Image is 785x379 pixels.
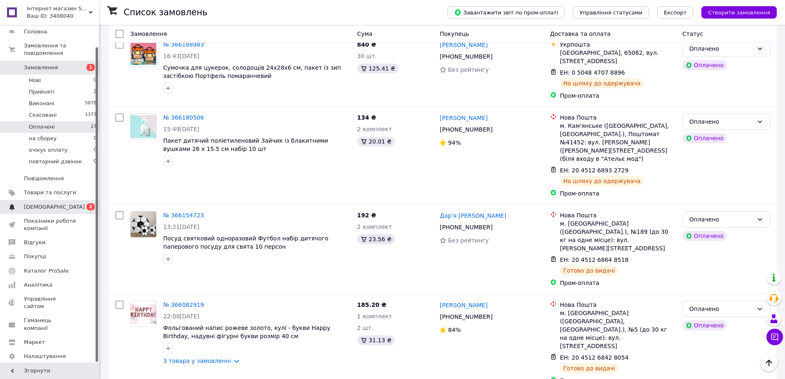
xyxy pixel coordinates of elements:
[440,31,469,37] span: Покупець
[94,77,96,84] span: 0
[29,123,55,131] span: Оплачені
[440,301,487,309] a: [PERSON_NAME]
[357,114,376,121] span: 134 ₴
[85,100,96,107] span: 5678
[682,320,727,330] div: Оплачено
[560,92,676,100] div: Пром-оплата
[163,325,330,339] a: Фольгований напис рожеве золото, кулі - букви Happy Birthday, надувні фігурні букви розмір 40 см
[24,353,66,360] span: Налаштування
[560,122,676,163] div: м. Кам'янське ([GEOGRAPHIC_DATA], [GEOGRAPHIC_DATA].), Поштомат №41452: вул. [PERSON_NAME] ([PERS...
[24,267,68,275] span: Каталог ProSale
[94,88,96,96] span: 2
[130,113,157,140] a: Фото товару
[24,175,64,182] span: Повідомлення
[560,49,676,65] div: [GEOGRAPHIC_DATA], 65082, вул. [STREET_ADDRESS]
[560,189,676,198] div: Пром-оплата
[163,126,199,132] span: 15:49[DATE]
[560,40,676,49] div: Укрпошта
[357,335,395,345] div: 31.13 ₴
[131,212,156,237] img: Фото товару
[693,9,777,15] a: Створити замовлення
[24,281,52,289] span: Аналітика
[24,339,45,346] span: Маркет
[29,146,68,154] span: очікує оплату
[131,304,156,323] img: Фото товару
[357,234,395,244] div: 23.56 ₴
[163,64,341,79] a: Сумочка для цукерок, солодощів 24х28х6 см, пакет із зип застібкою Портфель помаранчевий
[29,77,41,84] span: Нові
[357,53,377,59] span: 30 шт.
[163,41,204,48] a: № 366188983
[448,139,461,146] span: 94%
[560,113,676,122] div: Нова Пошта
[94,158,96,165] span: 0
[357,41,376,48] span: 840 ₴
[448,66,489,73] span: Без рейтингу
[454,9,558,16] span: Завантажити звіт по пром-оплаті
[682,60,727,70] div: Оплачено
[760,354,778,372] button: Наверх
[357,313,392,320] span: 1 комплект
[24,28,47,35] span: Головна
[357,126,392,132] span: 2 комплект
[440,114,487,122] a: [PERSON_NAME]
[85,111,96,119] span: 1377
[87,203,95,210] span: 2
[163,212,204,219] a: № 366154723
[560,211,676,219] div: Нова Пошта
[573,6,649,19] button: Управління статусами
[357,212,376,219] span: 192 ₴
[163,235,328,250] a: Посуд святковий одноразовий Футбол набір дитячого паперового посуду для свята 10 персон
[29,88,54,96] span: Прийняті
[440,212,506,220] a: Дар'я [PERSON_NAME]
[357,31,373,37] span: Cума
[448,237,489,244] span: Без рейтингу
[689,304,753,313] div: Оплачено
[657,6,694,19] button: Експорт
[560,354,629,361] span: ЕН: 20 4512 6842 8054
[689,44,753,53] div: Оплачено
[29,111,57,119] span: Скасовані
[163,137,328,152] a: Пакет дитячий поліетиленовий Зайчик із блакитними вушками 26 х 15.5 см набір 10 шт
[29,100,54,107] span: Виконані
[766,329,783,345] button: Чат з покупцем
[24,317,76,332] span: Гаманець компанії
[130,211,157,238] a: Фото товару
[357,64,398,73] div: 125.41 ₴
[560,176,644,186] div: На шляху до одержувача
[701,6,777,19] button: Створити замовлення
[27,12,99,20] div: Ваш ID: 3408040
[87,64,95,71] span: 1
[560,279,676,287] div: Пром-оплата
[560,301,676,309] div: Нова Пошта
[24,239,45,246] span: Відгуки
[131,115,156,138] img: Фото товару
[689,117,753,126] div: Оплачено
[131,42,156,65] img: Фото товару
[357,137,395,146] div: 20.01 ₴
[24,64,58,71] span: Замовлення
[560,219,676,252] div: м. [GEOGRAPHIC_DATA] ([GEOGRAPHIC_DATA].), №189 (до 30 кг на одне місце): вул. [PERSON_NAME][STRE...
[357,301,387,308] span: 185.20 ₴
[560,69,625,76] span: ЕН: 0 5048 4707 8896
[664,9,687,16] span: Експорт
[29,135,57,142] span: на сборку
[163,114,204,121] a: № 366180506
[560,309,676,350] div: м. [GEOGRAPHIC_DATA] ([GEOGRAPHIC_DATA], [GEOGRAPHIC_DATA].), №5 (до 30 кг на одне місце): вул. [...
[448,6,565,19] button: Завантажити звіт по пром-оплаті
[689,215,753,224] div: Оплачено
[94,146,96,154] span: 0
[163,358,231,364] a: 3 товара у замовленні
[357,325,373,331] span: 2 шт.
[560,363,619,373] div: Готово до видачі
[130,31,167,37] span: Замовлення
[579,9,642,16] span: Управління статусами
[163,53,199,59] span: 16:43[DATE]
[440,126,492,133] span: [PHONE_NUMBER]
[130,301,157,327] a: Фото товару
[163,301,204,308] a: № 366082919
[29,158,82,165] span: повторний дзвінок
[560,266,619,275] div: Готово до видачі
